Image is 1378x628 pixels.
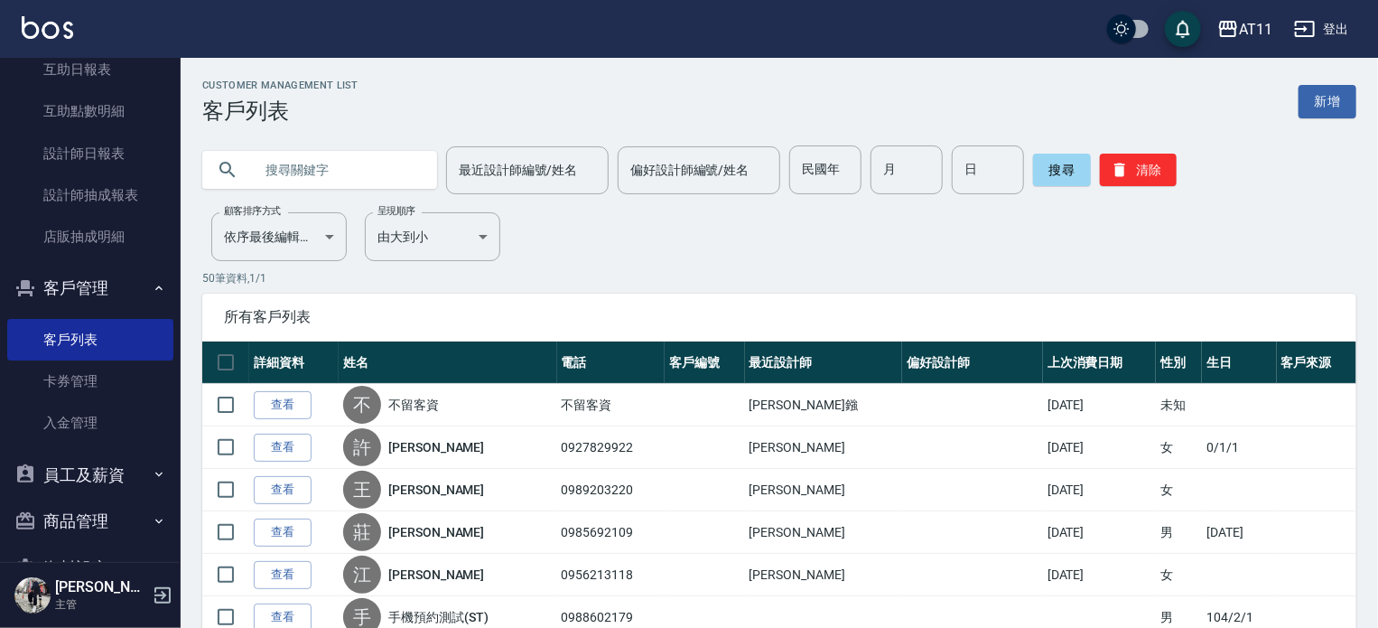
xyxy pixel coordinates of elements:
td: [DATE] [1202,511,1277,554]
div: 由大到小 [365,212,500,261]
th: 上次消費日期 [1043,342,1156,384]
a: 查看 [254,434,312,462]
p: 主管 [55,596,147,613]
label: 呈現順序 [377,204,415,218]
a: 入金管理 [7,402,173,444]
td: [PERSON_NAME] [745,426,903,469]
a: [PERSON_NAME] [388,523,484,541]
div: 不 [343,386,381,424]
th: 客戶來源 [1277,342,1356,384]
td: [DATE] [1043,554,1156,596]
button: 登出 [1287,13,1356,46]
td: 女 [1156,469,1202,511]
div: 王 [343,471,381,509]
th: 客戶編號 [665,342,744,384]
a: 查看 [254,561,312,589]
td: [PERSON_NAME] [745,554,903,596]
img: Logo [22,16,73,39]
td: 0989203220 [557,469,666,511]
td: 0927829922 [557,426,666,469]
a: 卡券管理 [7,361,173,402]
label: 顧客排序方式 [224,204,281,218]
a: 手機預約測試(ST) [388,608,489,626]
a: 店販抽成明細 [7,216,173,258]
th: 性別 [1156,342,1202,384]
td: [DATE] [1043,511,1156,554]
img: Person [14,577,51,614]
div: 依序最後編輯時間 [211,212,347,261]
a: 查看 [254,391,312,419]
td: 女 [1156,554,1202,596]
a: [PERSON_NAME] [388,481,484,499]
th: 詳細資料 [249,342,339,384]
input: 搜尋關鍵字 [253,145,423,194]
h2: Customer Management List [202,80,358,91]
a: 不留客資 [388,396,439,414]
a: 查看 [254,519,312,547]
th: 姓名 [339,342,556,384]
th: 偏好設計師 [902,342,1043,384]
a: 設計師抽成報表 [7,174,173,216]
h5: [PERSON_NAME] [55,578,147,596]
button: 搜尋 [1033,154,1091,186]
div: 莊 [343,513,381,551]
a: [PERSON_NAME] [388,566,484,584]
td: 0985692109 [557,511,666,554]
td: 0/1/1 [1202,426,1277,469]
a: [PERSON_NAME] [388,438,484,456]
button: 客戶管理 [7,265,173,312]
a: 互助點數明細 [7,90,173,132]
th: 電話 [557,342,666,384]
h3: 客戶列表 [202,98,358,124]
td: [PERSON_NAME]鏹 [745,384,903,426]
button: 清除 [1100,154,1177,186]
th: 生日 [1202,342,1277,384]
td: 0956213118 [557,554,666,596]
a: 互助日報表 [7,49,173,90]
td: 女 [1156,426,1202,469]
td: [DATE] [1043,469,1156,511]
button: 商品管理 [7,498,173,545]
p: 50 筆資料, 1 / 1 [202,270,1356,286]
td: 未知 [1156,384,1202,426]
a: 設計師日報表 [7,133,173,174]
td: [PERSON_NAME] [745,511,903,554]
span: 所有客戶列表 [224,308,1335,326]
button: save [1165,11,1201,47]
a: 客戶列表 [7,319,173,361]
button: 資料設定 [7,545,173,592]
div: 許 [343,428,381,466]
div: AT11 [1239,18,1272,41]
td: [DATE] [1043,384,1156,426]
button: AT11 [1210,11,1280,48]
td: 不留客資 [557,384,666,426]
button: 員工及薪資 [7,452,173,499]
div: 江 [343,556,381,594]
a: 新增 [1299,85,1356,118]
td: [PERSON_NAME] [745,469,903,511]
td: 男 [1156,511,1202,554]
a: 查看 [254,476,312,504]
td: [DATE] [1043,426,1156,469]
th: 最近設計師 [745,342,903,384]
